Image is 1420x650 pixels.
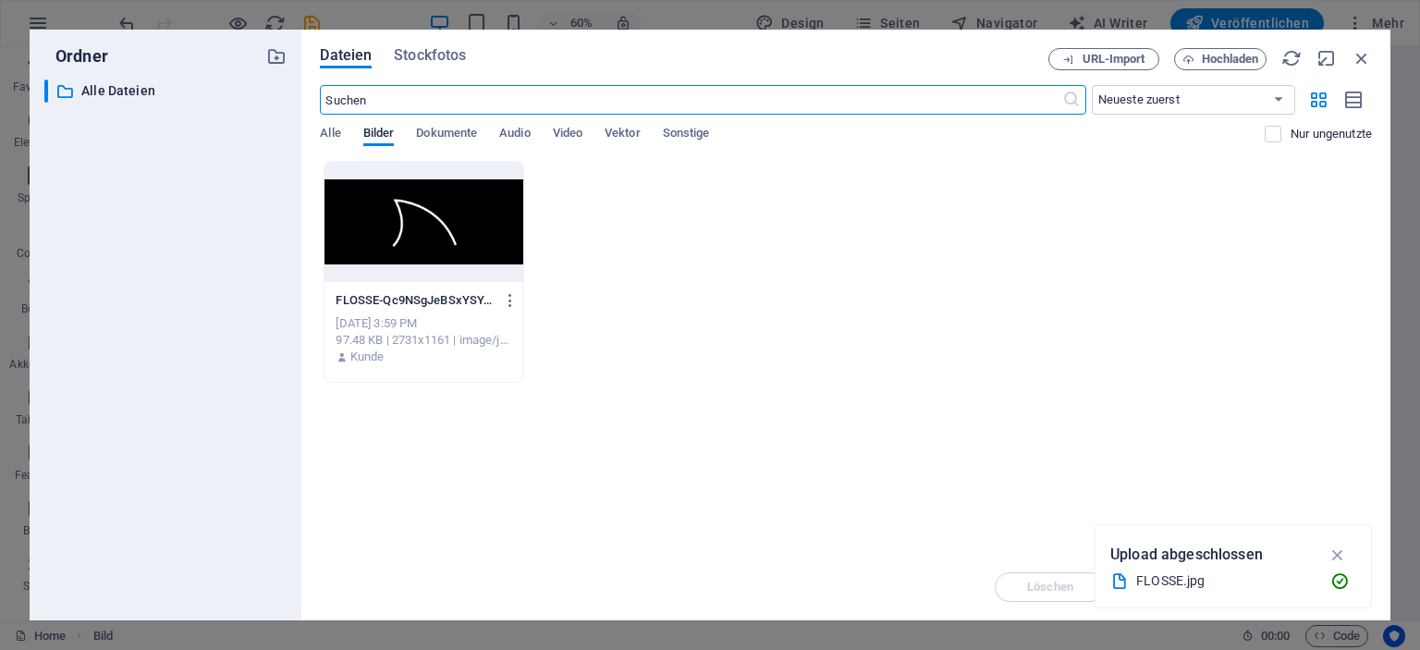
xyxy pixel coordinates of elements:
[1352,48,1372,68] i: Schließen
[663,122,710,148] span: Sonstige
[336,315,511,332] div: [DATE] 3:59 PM
[1202,54,1259,65] span: Hochladen
[320,122,340,148] span: Alle
[350,349,385,365] p: Kunde
[1174,48,1267,70] button: Hochladen
[416,122,477,148] span: Dokumente
[320,44,372,67] span: Dateien
[363,122,395,148] span: Bilder
[44,80,48,103] div: ​
[605,122,641,148] span: Vektor
[81,80,253,102] p: Alle Dateien
[499,122,530,148] span: Audio
[553,122,582,148] span: Video
[266,46,287,67] i: Neuen Ordner erstellen
[336,292,495,309] p: FLOSSE-Qc9NSgJeBSxYSYJ5yKtqTg.jpg
[1281,48,1302,68] i: Neu laden
[1136,570,1316,592] div: FLOSSE.jpg
[1110,543,1263,567] p: Upload abgeschlossen
[1316,48,1337,68] i: Minimieren
[44,44,108,68] p: Ordner
[336,332,511,349] div: 97.48 KB | 2731x1161 | image/jpeg
[1291,126,1372,142] p: Zeigt nur Dateien an, die nicht auf der Website verwendet werden. Dateien, die während dieser Sit...
[1048,48,1159,70] button: URL-Import
[394,44,466,67] span: Stockfotos
[320,85,1061,115] input: Suchen
[1083,54,1145,65] span: URL-Import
